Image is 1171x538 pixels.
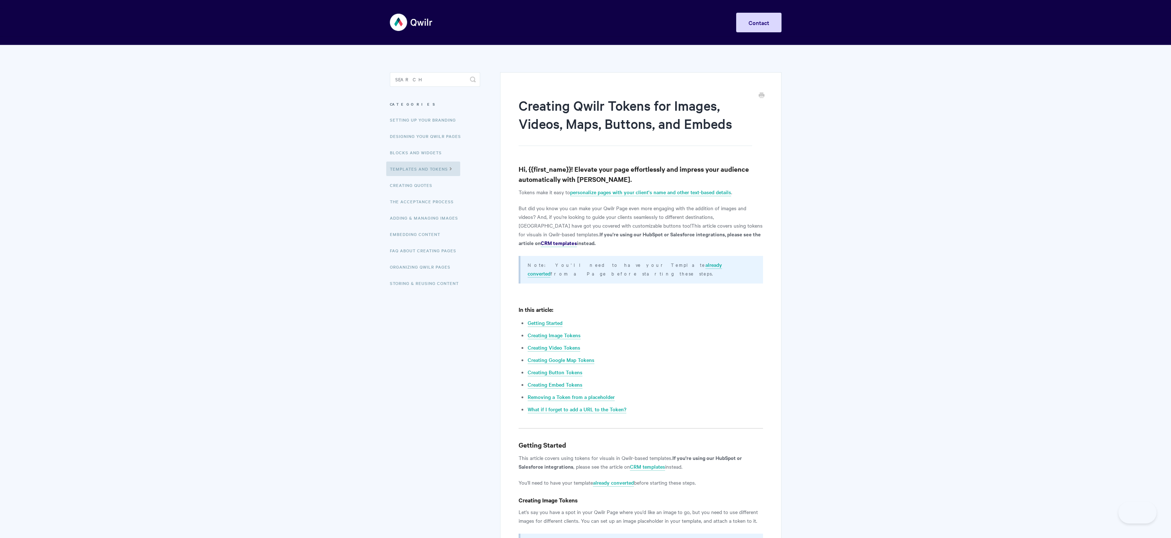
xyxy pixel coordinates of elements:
[528,393,615,401] a: Removing a Token from a placeholder
[390,145,447,160] a: Blocks and Widgets
[390,9,433,36] img: Qwilr Help Center
[570,188,731,196] a: personalize pages with your client's name and other text-based details
[759,92,764,100] a: Print this Article
[519,453,763,471] p: This article covers using tokens for visuals in Qwilr-based templates. , please see the article o...
[528,381,582,389] a: Creating Embed Tokens
[528,260,754,278] p: Note: You'll need to have your Template from a Page before starting these steps.
[528,261,722,278] a: already converted
[390,211,463,225] a: Adding & Managing Images
[528,405,626,413] a: What if I forget to add a URL to the Token?
[528,356,594,364] a: Creating Google Map Tokens
[390,72,480,87] input: Search
[630,463,665,471] a: CRM templates
[519,305,553,313] strong: In this article:
[519,508,763,525] p: Let's say you have a spot in your Qwilr Page where you'd like an image to go, but you need to use...
[390,276,464,290] a: Storing & Reusing Content
[390,98,480,111] h3: Categories
[541,239,577,247] a: CRM templates
[519,440,763,450] h3: Getting Started
[390,243,462,258] a: FAQ About Creating Pages
[390,260,456,274] a: Organizing Qwilr Pages
[390,113,461,127] a: Setting up your Branding
[390,178,438,192] a: Creating Quotes
[528,319,562,327] a: Getting Started
[528,344,580,352] a: Creating Video Tokens
[528,368,582,376] a: Creating Button Tokens
[519,96,752,146] h1: Creating Qwilr Tokens for Images, Videos, Maps, Buttons, and Embeds
[1118,502,1156,523] iframe: Toggle Customer Support
[541,239,577,246] strong: CRM templates
[593,479,634,487] a: already converted
[390,194,459,209] a: The Acceptance Process
[390,227,446,241] a: Embedding Content
[577,239,595,246] strong: instead.
[519,478,763,487] p: You'll need to have your template before starting these steps.
[519,496,763,505] h4: Creating Image Tokens
[528,331,581,339] a: Creating Image Tokens
[386,162,460,176] a: Templates and Tokens
[736,13,782,32] a: Contact
[519,204,763,247] p: But did you know you can make your Qwilr Page even more engaging with the addition of images and ...
[519,164,763,184] h3: Hi, {{first_name}}! Elevate your page effortlessly and impress your audience automatically with [...
[519,230,761,246] strong: If you're using our HubSpot or Salesforce integrations, please see the article on
[519,188,763,196] p: Tokens make it easy to .
[390,129,466,143] a: Designing Your Qwilr Pages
